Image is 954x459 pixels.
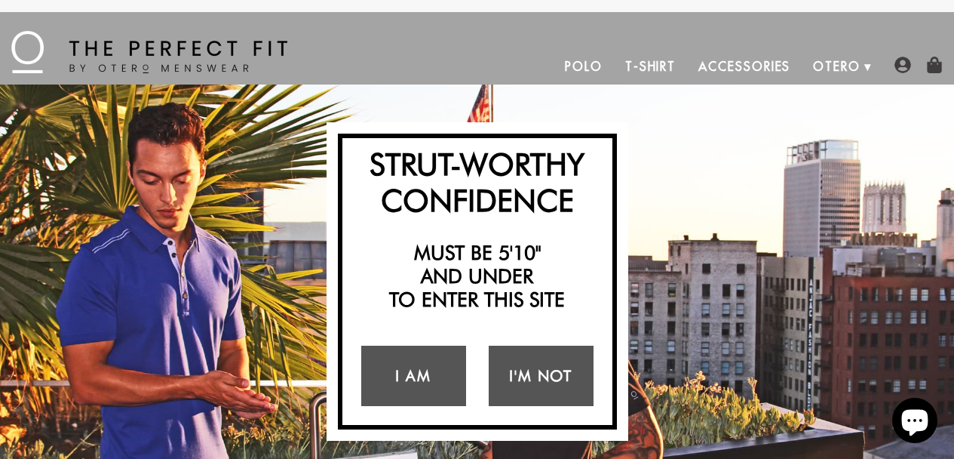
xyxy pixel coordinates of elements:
[350,146,605,218] h2: Strut-Worthy Confidence
[614,48,687,85] a: T-Shirt
[687,48,802,85] a: Accessories
[11,31,287,73] img: The Perfect Fit - by Otero Menswear - Logo
[894,57,911,73] img: user-account-icon.png
[926,57,943,73] img: shopping-bag-icon.png
[361,346,466,406] a: I Am
[802,48,872,85] a: Otero
[489,346,594,406] a: I'm Not
[554,48,614,85] a: Polo
[888,398,942,447] inbox-online-store-chat: Shopify online store chat
[350,241,605,312] h2: Must be 5'10" and under to enter this site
